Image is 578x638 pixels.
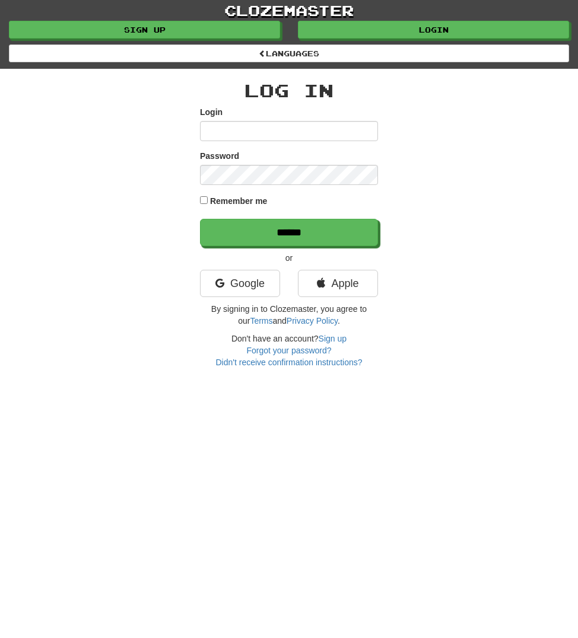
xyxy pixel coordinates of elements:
[200,333,378,368] div: Don't have an account?
[9,44,569,62] a: Languages
[200,303,378,327] p: By signing in to Clozemaster, you agree to our and .
[200,81,378,100] h2: Log In
[200,270,280,297] a: Google
[200,150,239,162] label: Password
[250,316,272,326] a: Terms
[287,316,338,326] a: Privacy Policy
[210,195,268,207] label: Remember me
[200,106,223,118] label: Login
[298,270,378,297] a: Apple
[319,334,347,343] a: Sign up
[298,21,569,39] a: Login
[246,346,331,355] a: Forgot your password?
[200,252,378,264] p: or
[9,21,280,39] a: Sign up
[215,358,362,367] a: Didn't receive confirmation instructions?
